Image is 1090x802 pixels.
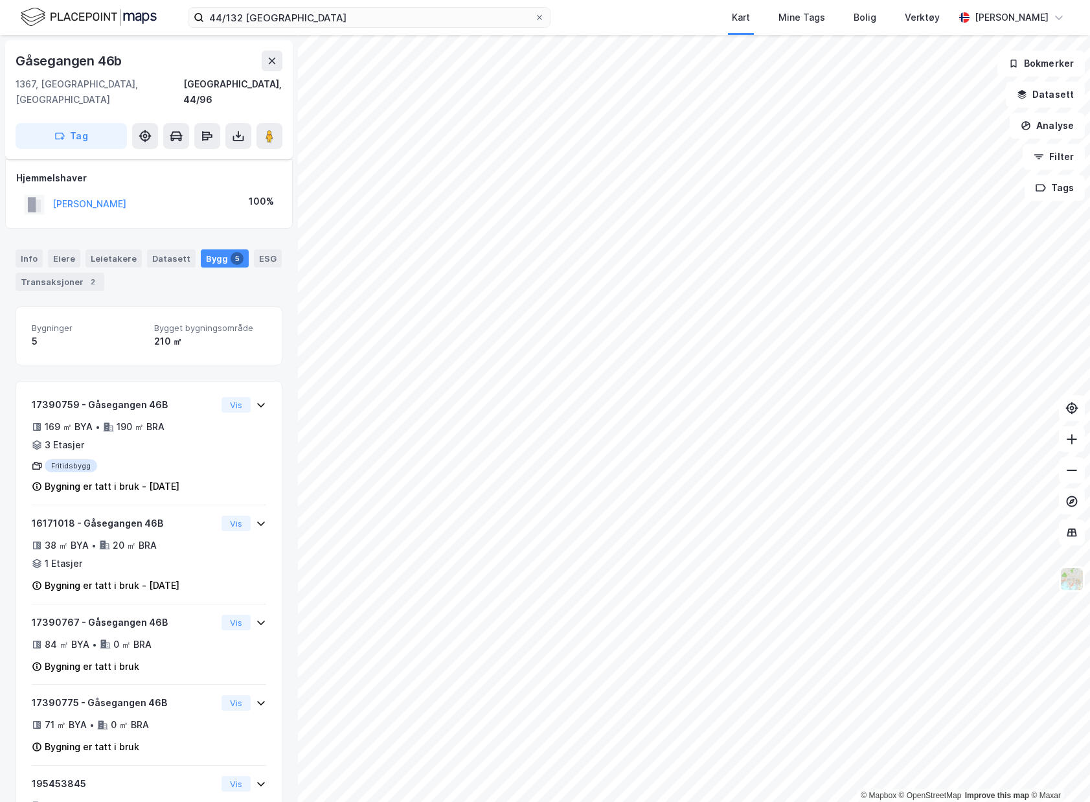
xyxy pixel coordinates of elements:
[85,249,142,268] div: Leietakere
[204,8,534,27] input: Søk på adresse, matrikkel, gårdeiere, leietakere eller personer
[45,578,179,593] div: Bygning er tatt i bruk - [DATE]
[1010,113,1085,139] button: Analyse
[231,252,244,265] div: 5
[48,249,80,268] div: Eiere
[16,249,43,268] div: Info
[899,791,962,800] a: OpenStreetMap
[254,249,282,268] div: ESG
[965,791,1029,800] a: Improve this map
[1006,82,1085,108] button: Datasett
[778,10,825,25] div: Mine Tags
[95,422,100,432] div: •
[32,695,216,711] div: 17390775 - Gåsegangen 46B
[221,776,251,792] button: Vis
[16,76,183,108] div: 1367, [GEOGRAPHIC_DATA], [GEOGRAPHIC_DATA]
[249,194,274,209] div: 100%
[201,249,249,268] div: Bygg
[45,419,93,435] div: 169 ㎡ BYA
[45,479,179,494] div: Bygning er tatt i bruk - [DATE]
[221,615,251,630] button: Vis
[905,10,940,25] div: Verktøy
[1025,740,1090,802] iframe: Chat Widget
[113,538,157,553] div: 20 ㎡ BRA
[16,123,127,149] button: Tag
[117,419,165,435] div: 190 ㎡ BRA
[154,334,266,349] div: 210 ㎡
[45,659,139,674] div: Bygning er tatt i bruk
[1025,175,1085,201] button: Tags
[1060,567,1084,591] img: Z
[113,637,152,652] div: 0 ㎡ BRA
[32,516,216,531] div: 16171018 - Gåsegangen 46B
[1025,740,1090,802] div: Kontrollprogram for chat
[16,170,282,186] div: Hjemmelshaver
[21,6,157,29] img: logo.f888ab2527a4732fd821a326f86c7f29.svg
[221,516,251,531] button: Vis
[16,51,124,71] div: Gåsegangen 46b
[32,334,144,349] div: 5
[89,720,95,730] div: •
[45,538,89,553] div: 38 ㎡ BYA
[147,249,196,268] div: Datasett
[221,397,251,413] button: Vis
[45,556,82,571] div: 1 Etasjer
[854,10,876,25] div: Bolig
[45,437,84,453] div: 3 Etasjer
[32,397,216,413] div: 17390759 - Gåsegangen 46B
[221,695,251,711] button: Vis
[111,717,149,733] div: 0 ㎡ BRA
[86,275,99,288] div: 2
[92,639,97,650] div: •
[32,615,216,630] div: 17390767 - Gåsegangen 46B
[183,76,282,108] div: [GEOGRAPHIC_DATA], 44/96
[16,273,104,291] div: Transaksjoner
[32,323,144,334] span: Bygninger
[32,776,216,792] div: 195453845
[1023,144,1085,170] button: Filter
[154,323,266,334] span: Bygget bygningsområde
[732,10,750,25] div: Kart
[861,791,896,800] a: Mapbox
[91,540,97,551] div: •
[45,739,139,755] div: Bygning er tatt i bruk
[45,717,87,733] div: 71 ㎡ BYA
[45,637,89,652] div: 84 ㎡ BYA
[997,51,1085,76] button: Bokmerker
[975,10,1049,25] div: [PERSON_NAME]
